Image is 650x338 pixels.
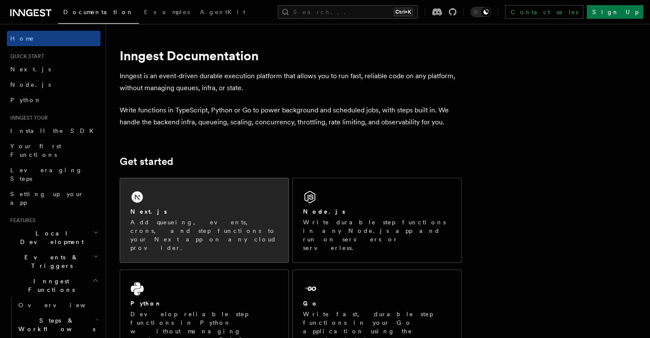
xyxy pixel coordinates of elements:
button: Steps & Workflows [15,313,100,337]
kbd: Ctrl+K [394,8,413,16]
h2: Go [303,299,318,308]
a: Get started [120,156,173,168]
span: Leveraging Steps [10,167,82,182]
a: Documentation [58,3,139,24]
span: AgentKit [200,9,245,15]
p: Write durable step functions in any Node.js app and run on servers or serverless. [303,218,451,252]
button: Toggle dark mode [471,7,491,17]
a: Sign Up [587,5,643,19]
span: Home [10,34,34,43]
span: Overview [18,302,106,309]
a: Python [7,92,100,108]
a: Overview [15,297,100,313]
span: Install the SDK [10,127,99,134]
span: Inngest tour [7,115,48,121]
span: Quick start [7,53,44,60]
a: Node.js [7,77,100,92]
a: Examples [139,3,195,23]
button: Events & Triggers [7,250,100,273]
h2: Node.js [303,207,345,216]
button: Local Development [7,226,100,250]
span: Documentation [63,9,134,15]
h1: Inngest Documentation [120,48,462,63]
a: Install the SDK [7,123,100,138]
span: Features [7,217,35,224]
a: Your first Functions [7,138,100,162]
p: Inngest is an event-driven durable execution platform that allows you to run fast, reliable code ... [120,70,462,94]
h2: Next.js [130,207,167,216]
a: Contact sales [505,5,583,19]
span: Steps & Workflows [15,316,95,333]
h2: Python [130,299,162,308]
p: Write functions in TypeScript, Python or Go to power background and scheduled jobs, with steps bu... [120,104,462,128]
a: AgentKit [195,3,250,23]
span: Local Development [7,229,93,246]
span: Examples [144,9,190,15]
a: Next.jsAdd queueing, events, crons, and step functions to your Next app on any cloud provider. [120,178,289,263]
a: Leveraging Steps [7,162,100,186]
span: Python [10,97,41,103]
button: Inngest Functions [7,273,100,297]
span: Next.js [10,66,51,73]
p: Add queueing, events, crons, and step functions to your Next app on any cloud provider. [130,218,278,252]
span: Events & Triggers [7,253,93,270]
a: Setting up your app [7,186,100,210]
span: Setting up your app [10,191,84,206]
button: Search...Ctrl+K [278,5,418,19]
a: Next.js [7,62,100,77]
span: Node.js [10,81,51,88]
span: Your first Functions [10,143,61,158]
span: Inngest Functions [7,277,92,294]
a: Home [7,31,100,46]
a: Node.jsWrite durable step functions in any Node.js app and run on servers or serverless. [292,178,462,263]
